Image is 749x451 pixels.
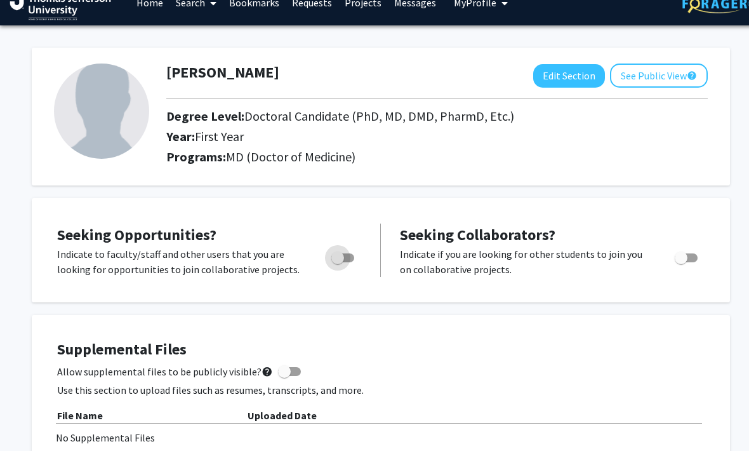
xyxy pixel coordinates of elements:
[57,340,705,359] h4: Supplemental Files
[57,409,103,422] b: File Name
[54,64,149,159] img: Profile Picture
[166,109,611,124] h2: Degree Level:
[400,225,555,245] span: Seeking Collaborators?
[166,149,708,165] h2: Programs:
[57,225,216,245] span: Seeking Opportunities?
[533,64,605,88] button: Edit Section
[226,149,355,165] span: MD (Doctor of Medicine)
[248,409,317,422] b: Uploaded Date
[166,64,279,82] h1: [PERSON_NAME]
[326,246,361,266] div: Toggle
[262,364,273,379] mat-icon: help
[687,68,697,83] mat-icon: help
[610,64,708,88] button: See Public View
[244,108,514,124] span: Doctoral Candidate (PhD, MD, DMD, PharmD, Etc.)
[57,246,307,277] p: Indicate to faculty/staff and other users that you are looking for opportunities to join collabor...
[400,246,651,277] p: Indicate if you are looking for other students to join you on collaborative projects.
[195,128,244,144] span: First Year
[56,430,706,445] div: No Supplemental Files
[166,129,611,144] h2: Year:
[10,394,54,441] iframe: Chat
[57,364,273,379] span: Allow supplemental files to be publicly visible?
[57,382,705,398] p: Use this section to upload files such as resumes, transcripts, and more.
[670,246,705,266] div: Toggle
